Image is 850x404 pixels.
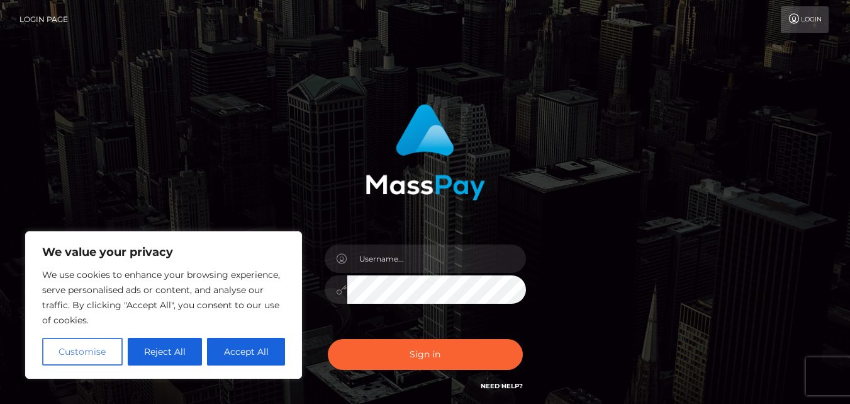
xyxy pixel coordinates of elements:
input: Username... [347,245,526,273]
div: We value your privacy [25,231,302,379]
button: Accept All [207,338,285,366]
a: Need Help? [481,382,523,390]
a: Login [781,6,829,33]
p: We value your privacy [42,245,285,260]
button: Reject All [128,338,203,366]
p: We use cookies to enhance your browsing experience, serve personalised ads or content, and analys... [42,267,285,328]
a: Login Page [20,6,68,33]
button: Sign in [328,339,523,370]
img: MassPay Login [366,104,485,200]
button: Customise [42,338,123,366]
